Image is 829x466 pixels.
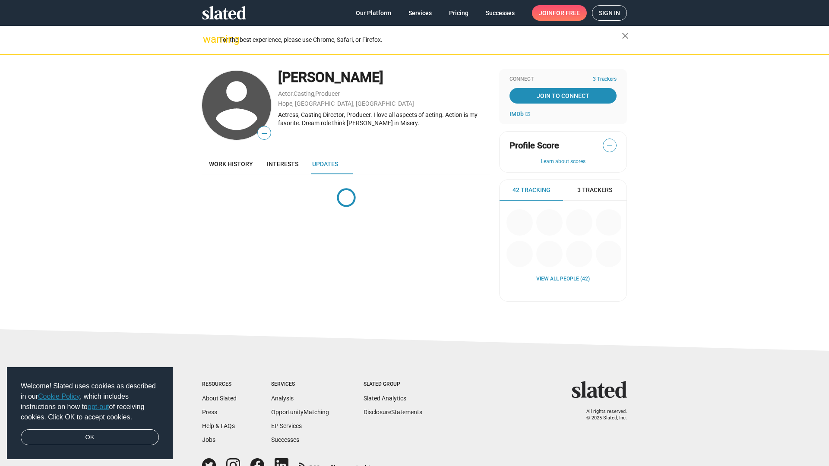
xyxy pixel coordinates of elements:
[442,5,475,21] a: Pricing
[449,5,468,21] span: Pricing
[603,140,616,151] span: —
[271,395,294,402] a: Analysis
[202,422,235,429] a: Help & FAQs
[525,111,530,116] mat-icon: open_in_new
[203,34,213,44] mat-icon: warning
[511,88,615,104] span: Join To Connect
[312,161,338,167] span: Updates
[509,110,524,117] span: IMDb
[21,381,159,422] span: Welcome! Slated uses cookies as described in our , which includes instructions on how to of recei...
[402,5,439,21] a: Services
[553,5,580,21] span: for free
[271,436,299,443] a: Successes
[486,5,515,21] span: Successes
[509,110,530,117] a: IMDb
[364,381,422,388] div: Slated Group
[536,276,590,283] a: View all People (42)
[21,429,159,446] a: dismiss cookie message
[278,90,293,97] a: Actor
[593,76,617,83] span: 3 Trackers
[260,154,305,174] a: Interests
[278,111,490,127] div: Actress, Casting Director, Producer. I love all aspects of acting. Action is my favorite. Dream r...
[278,100,414,107] a: Hope, [GEOGRAPHIC_DATA], [GEOGRAPHIC_DATA]
[202,381,237,388] div: Resources
[539,5,580,21] span: Join
[479,5,522,21] a: Successes
[38,393,80,400] a: Cookie Policy
[271,422,302,429] a: EP Services
[577,186,612,194] span: 3 Trackers
[532,5,587,21] a: Joinfor free
[349,5,398,21] a: Our Platform
[509,158,617,165] button: Learn about scores
[364,395,406,402] a: Slated Analytics
[513,186,551,194] span: 42 Tracking
[271,409,329,416] a: OpportunityMatching
[202,409,217,416] a: Press
[271,381,329,388] div: Services
[88,403,109,410] a: opt-out
[258,128,271,139] span: —
[509,76,617,83] div: Connect
[356,5,391,21] span: Our Platform
[7,367,173,460] div: cookieconsent
[278,68,490,87] div: [PERSON_NAME]
[592,5,627,21] a: Sign in
[209,161,253,167] span: Work history
[219,34,622,46] div: For the best experience, please use Chrome, Safari, or Firefox.
[267,161,298,167] span: Interests
[364,409,422,416] a: DisclosureStatements
[314,92,315,97] span: ,
[202,436,215,443] a: Jobs
[577,409,627,421] p: All rights reserved. © 2025 Slated, Inc.
[509,140,559,151] span: Profile Score
[620,31,630,41] mat-icon: close
[294,90,314,97] a: Casting
[202,395,237,402] a: About Slated
[408,5,432,21] span: Services
[599,6,620,20] span: Sign in
[509,88,617,104] a: Join To Connect
[305,154,345,174] a: Updates
[202,154,260,174] a: Work history
[315,90,340,97] a: Producer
